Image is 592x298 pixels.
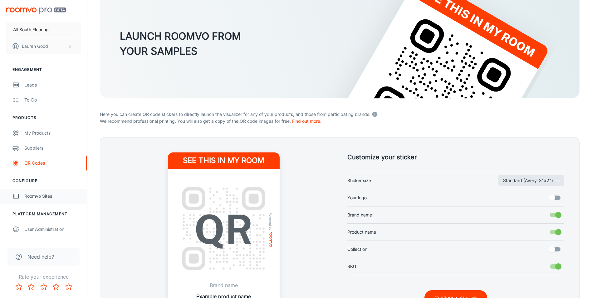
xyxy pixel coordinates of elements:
button: All South Flooring [6,22,81,38]
img: Roomvo PRO Beta [6,7,66,14]
span: SKU [347,263,356,270]
h3: LAUNCH ROOMVO FROM YOUR SAMPLES [120,29,241,59]
img: QR Code Example [175,180,272,277]
h4: See this in my room [168,152,280,169]
span: Your logo [347,194,367,201]
div: QR Codes [24,160,81,166]
p: Brand name [196,281,251,289]
p: Rate your experience [5,273,82,281]
p: We recommend professional printing. You will also get a copy of the QR code images for free. [100,118,580,125]
a: Find out more. [292,118,321,124]
span: Brand name [347,211,372,218]
div: Leads [24,82,81,88]
span: Powered by [267,212,274,230]
span: Need help? [27,253,54,261]
div: My Products [24,130,81,137]
div: User Administration [24,226,81,233]
button: Rate 4 star [50,281,62,293]
button: Lauren Good [6,38,81,54]
button: Rate 3 star [37,281,50,293]
img: roomvo [269,231,272,247]
div: Roomvo Sites [24,193,81,200]
button: Rate 5 star [62,281,75,293]
button: Sticker size [498,175,564,186]
span: Sticker size [347,177,371,184]
div: To-do [24,97,81,103]
span: Collection [347,246,367,253]
p: Lauren Good [22,43,48,50]
button: Rate 2 star [25,281,37,293]
p: All South Flooring [13,26,49,33]
p: Here you can create QR code stickers to directly launch the visualizer for any of your products, ... [100,110,580,118]
span: Product name [347,229,376,236]
button: Rate 1 star [12,281,25,293]
h5: Customize your sticker [347,152,565,162]
div: Suppliers [24,145,81,151]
